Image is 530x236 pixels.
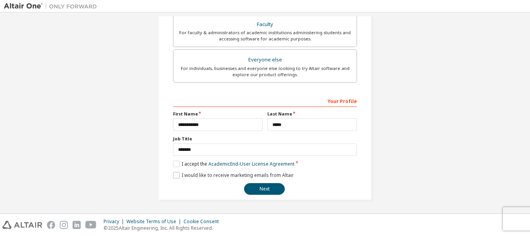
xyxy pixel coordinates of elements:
[184,219,223,225] div: Cookie Consent
[244,183,285,195] button: Next
[208,161,294,167] a: Academic End-User License Agreement
[267,111,357,117] label: Last Name
[173,172,294,178] label: I would like to receive marketing emails from Altair
[173,161,294,167] label: I accept the
[60,221,68,229] img: instagram.svg
[126,219,184,225] div: Website Terms of Use
[173,111,263,117] label: First Name
[73,221,81,229] img: linkedin.svg
[85,221,97,229] img: youtube.svg
[178,54,352,65] div: Everyone else
[178,19,352,30] div: Faculty
[4,2,101,10] img: Altair One
[47,221,55,229] img: facebook.svg
[173,94,357,107] div: Your Profile
[173,136,357,142] label: Job Title
[2,221,42,229] img: altair_logo.svg
[104,225,223,231] p: © 2025 Altair Engineering, Inc. All Rights Reserved.
[104,219,126,225] div: Privacy
[178,30,352,42] div: For faculty & administrators of academic institutions administering students and accessing softwa...
[178,65,352,78] div: For individuals, businesses and everyone else looking to try Altair software and explore our prod...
